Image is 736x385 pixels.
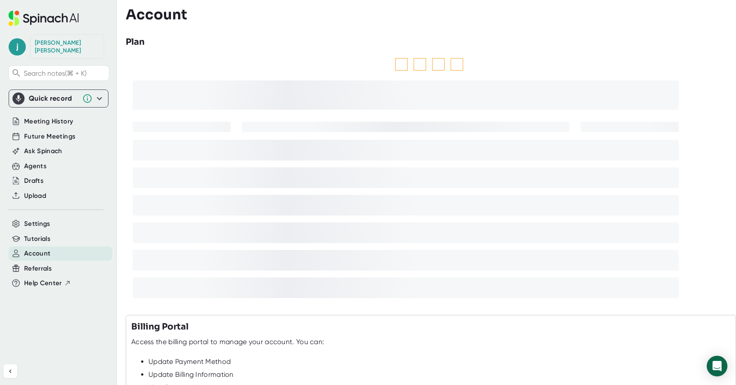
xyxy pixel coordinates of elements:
h3: Billing Portal [131,320,189,333]
span: Help Center [24,278,62,288]
div: Quick record [29,94,78,103]
div: Update Payment Method [148,357,730,366]
button: Help Center [24,278,71,288]
button: Agents [24,161,46,171]
h3: Account [126,6,187,23]
div: Open Intercom Messenger [707,356,727,376]
div: Joel Foy [35,39,99,54]
button: Account [24,249,50,259]
button: Drafts [24,176,43,186]
div: Access the billing portal to manage your account. You can: [131,338,324,346]
div: Update Billing Information [148,370,730,379]
span: Search notes (⌘ + K) [24,69,107,77]
button: Ask Spinach [24,146,62,156]
button: Tutorials [24,234,50,244]
div: Quick record [12,90,105,107]
span: j [9,38,26,55]
button: Settings [24,219,50,229]
button: Referrals [24,264,52,274]
h3: Plan [126,36,145,49]
button: Upload [24,191,46,201]
button: Future Meetings [24,132,75,142]
button: Meeting History [24,117,73,126]
button: Collapse sidebar [3,364,17,378]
